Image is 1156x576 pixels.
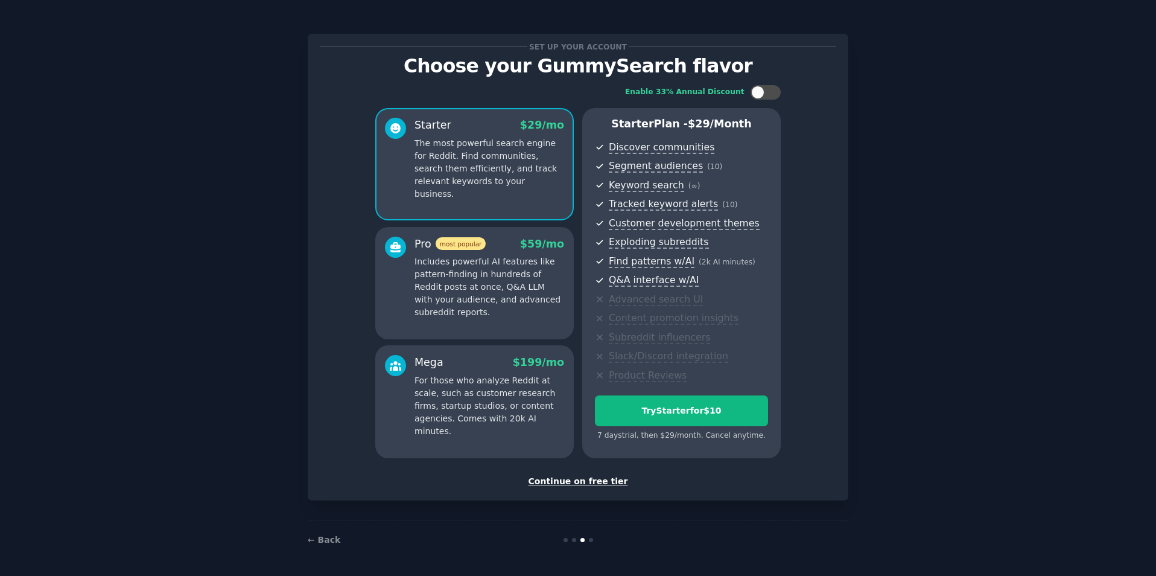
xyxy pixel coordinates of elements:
[609,160,703,173] span: Segment audiences
[722,200,737,209] span: ( 10 )
[520,238,564,250] span: $ 59 /mo
[320,56,836,77] p: Choose your GummySearch flavor
[609,274,699,287] span: Q&A interface w/AI
[436,237,486,250] span: most popular
[595,395,768,426] button: TryStarterfor$10
[520,119,564,131] span: $ 29 /mo
[609,331,710,344] span: Subreddit influencers
[609,255,694,268] span: Find patterns w/AI
[609,312,738,325] span: Content promotion insights
[414,118,451,133] div: Starter
[707,162,722,171] span: ( 10 )
[513,356,564,368] span: $ 199 /mo
[414,137,564,200] p: The most powerful search engine for Reddit. Find communities, search them efficiently, and track ...
[609,293,703,306] span: Advanced search UI
[595,405,767,417] div: Try Starter for $10
[625,87,745,98] div: Enable 33% Annual Discount
[414,374,564,438] p: For those who analyze Reddit at scale, such as customer research firms, startup studios, or conte...
[688,118,752,130] span: $ 29 /month
[609,179,684,192] span: Keyword search
[688,182,700,190] span: ( ∞ )
[699,258,755,266] span: ( 2k AI minutes )
[320,475,836,488] div: Continue on free tier
[308,535,340,545] a: ← Back
[609,370,687,382] span: Product Reviews
[609,198,718,211] span: Tracked keyword alerts
[609,217,760,230] span: Customer development themes
[414,355,443,370] div: Mega
[414,237,486,252] div: Pro
[527,40,629,53] span: Set up your account
[609,350,728,363] span: Slack/Discord integration
[609,141,714,154] span: Discover communities
[595,430,768,441] div: 7 days trial, then $ 29 /month . Cancel anytime.
[595,117,768,132] p: Starter Plan -
[609,236,708,249] span: Exploding subreddits
[414,255,564,319] p: Includes powerful AI features like pattern-finding in hundreds of Reddit posts at once, Q&A LLM w...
